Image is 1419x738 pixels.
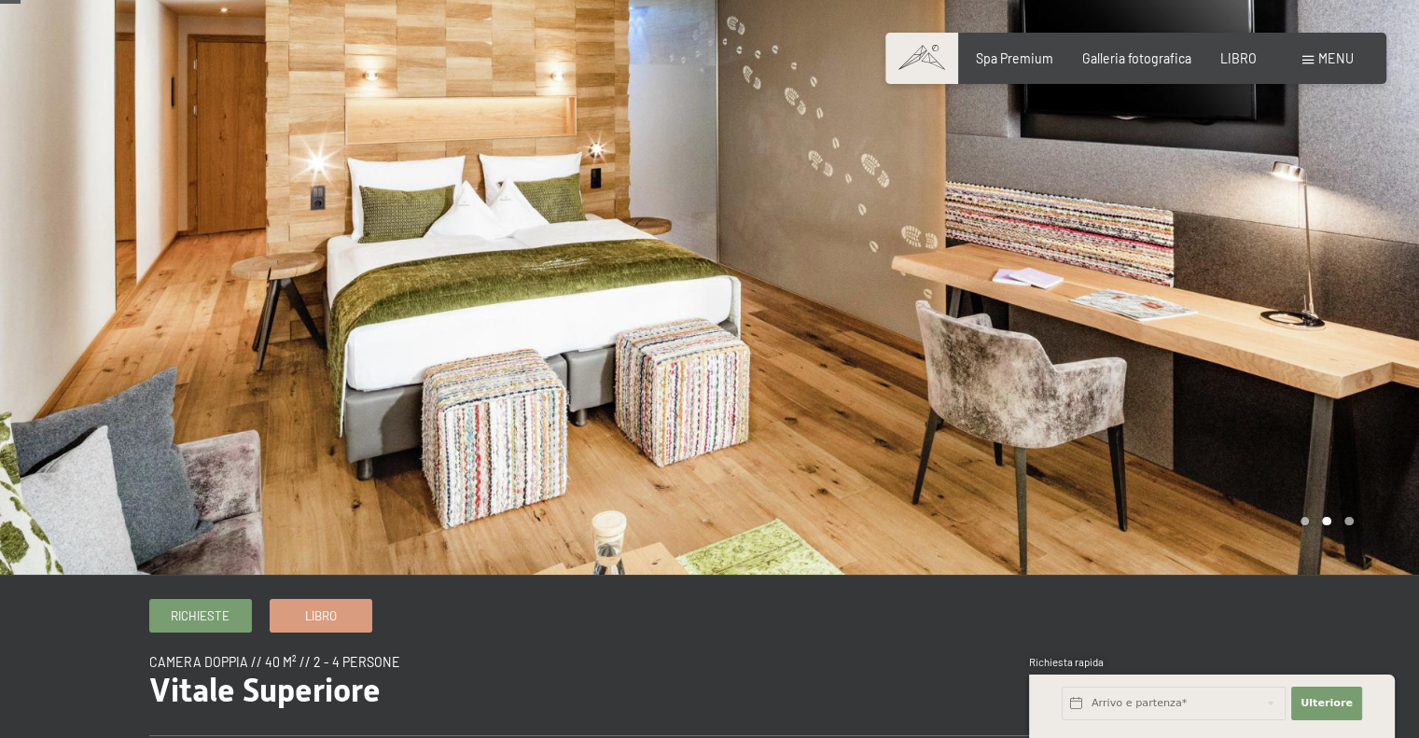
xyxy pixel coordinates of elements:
[1082,50,1191,66] a: Galleria fotografica
[150,600,251,631] a: Richieste
[271,600,371,631] a: Libro
[1291,687,1362,720] button: Ulteriore
[1029,656,1104,668] font: Richiesta rapida
[1220,50,1257,66] a: LIBRO
[1301,697,1353,709] font: Ulteriore
[976,50,1053,66] a: Spa Premium
[171,608,230,623] font: Richieste
[1318,50,1354,66] font: menu
[149,654,400,670] font: Camera doppia // 40 m² // 2 - 4 persone
[149,671,381,709] font: Vitale Superiore
[305,608,337,623] font: Libro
